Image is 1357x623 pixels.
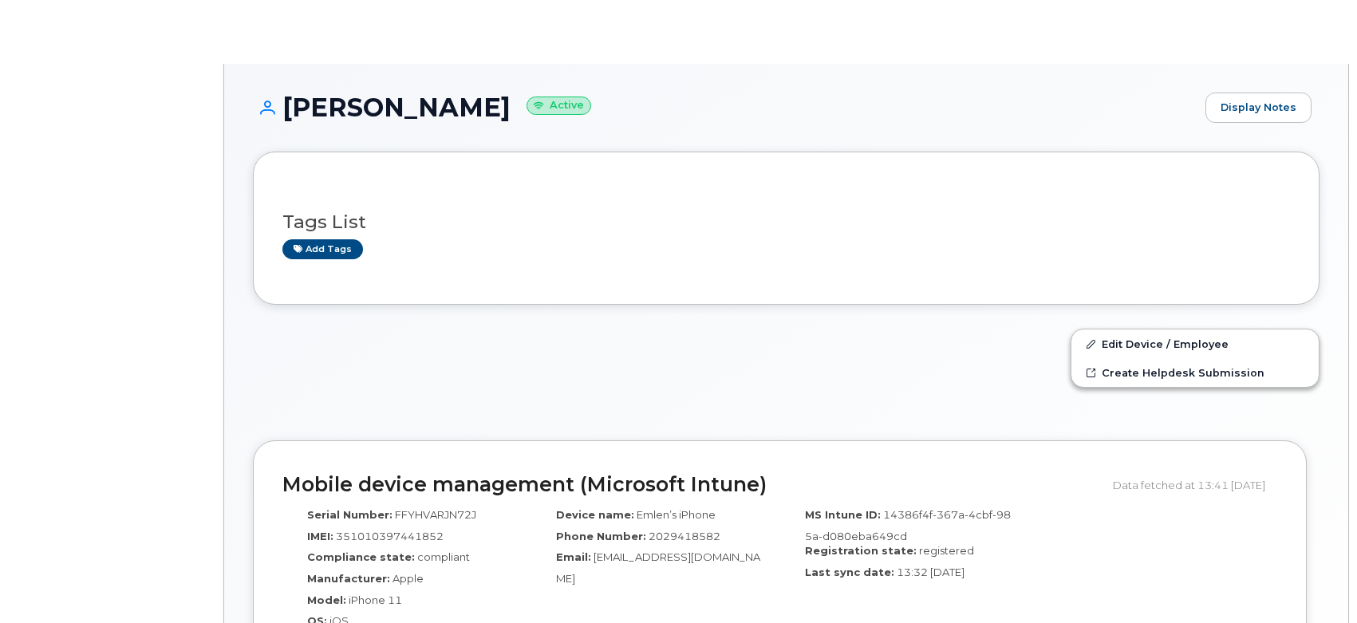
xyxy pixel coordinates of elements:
label: Serial Number: [307,507,393,522]
div: Data fetched at 13:41 [DATE] [1113,470,1277,500]
a: Display Notes [1205,93,1312,123]
label: IMEI: [307,529,333,544]
span: 2029418582 [649,530,720,542]
label: Registration state: [805,543,917,558]
label: Model: [307,593,346,608]
small: Active [527,97,591,115]
label: MS Intune ID: [805,507,881,522]
span: compliant [417,550,470,563]
span: Apple [393,572,424,585]
label: Compliance state: [307,550,415,565]
label: Last sync date: [805,565,894,580]
span: 14386f4f-367a-4cbf-985a-d080eba649cd [805,508,1011,542]
span: FFYHVARJN72J [395,508,476,521]
h1: [PERSON_NAME] [253,93,1197,121]
a: Add tags [282,239,363,259]
label: Email: [556,550,591,565]
span: 13:32 [DATE] [897,566,964,578]
span: 351010397441852 [336,530,444,542]
a: Create Helpdesk Submission [1071,358,1319,387]
h3: Tags List [282,212,1290,232]
span: Emlen’s iPhone [637,508,716,521]
span: registered [919,544,974,557]
a: Edit Device / Employee [1071,329,1319,358]
label: Phone Number: [556,529,646,544]
span: iPhone 11 [349,593,402,606]
label: Manufacturer: [307,571,390,586]
span: [EMAIL_ADDRESS][DOMAIN_NAME] [556,550,760,585]
h2: Mobile device management (Microsoft Intune) [282,474,1101,496]
label: Device name: [556,507,634,522]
